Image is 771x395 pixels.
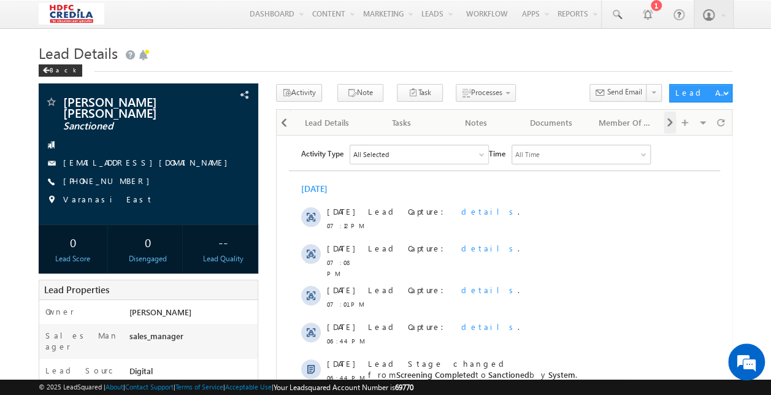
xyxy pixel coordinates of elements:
span: Lead Stage changed from to by . [91,370,287,391]
a: Contact Support [125,383,174,391]
button: Task [397,84,443,102]
span: Lead Stage changed from to by . [91,223,301,244]
span: [DATE] [50,71,78,82]
span: Screening [124,381,160,391]
span: Screening Completed [169,307,248,318]
span: Sanctioned [212,234,253,244]
label: Lead Source [45,365,118,387]
span: Lead Capture: [91,107,175,118]
a: Terms of Service [175,383,223,391]
span: details [185,333,241,343]
div: . [91,149,301,160]
span: Time [212,9,229,28]
a: Acceptable Use [225,383,272,391]
span: System [272,234,299,244]
div: Minimize live chat window [201,6,231,36]
div: Back [39,64,82,77]
div: All Time [239,13,263,25]
button: Note [337,84,383,102]
div: . [91,71,301,82]
span: [PERSON_NAME] [129,307,191,317]
div: 0 [117,231,179,253]
span: 04:15 PM [50,347,87,358]
img: d_60004797649_company_0_60004797649 [21,64,52,80]
button: Activity [276,84,322,102]
label: Sales Manager [45,330,118,352]
span: details [185,149,241,159]
span: Activity Type [25,9,67,28]
span: [DATE] [50,296,78,307]
span: System [179,381,206,391]
span: [DATE] [50,259,78,270]
a: Back [39,64,88,74]
span: [DATE] [50,107,78,118]
div: Chat with us now [64,64,206,80]
span: details [185,259,241,270]
a: Tasks [364,110,439,136]
li: Member of Lists [589,110,664,134]
span: Your Leadsquared Account Number is [274,383,413,392]
button: Lead Actions [669,84,732,102]
span: 06:44 PM [50,200,87,211]
a: Member Of Lists [589,110,664,136]
span: Lead Capture: [91,259,175,270]
span: [DATE] [50,223,78,234]
span: System [267,307,294,318]
span: Lead Details [39,43,118,63]
img: Custom Logo [39,3,104,25]
a: Documents [514,110,589,136]
span: 04:38 PM [50,274,87,285]
label: Owner [45,306,74,317]
em: Start Chat [167,307,223,323]
span: 07:08 PM [50,121,87,144]
div: Disengaged [117,253,179,264]
div: Member Of Lists [599,115,653,130]
div: [DATE] [25,48,64,59]
span: 07:12 PM [50,85,87,96]
textarea: Type your message and hit 'Enter' [16,113,224,297]
span: [DATE] [50,149,78,160]
div: Lead Score [42,253,104,264]
div: -- [191,231,254,253]
span: Lead Stage changed from to by . [91,296,296,318]
span: Lead Capture: [91,186,175,196]
span: Varanasi East [63,194,153,206]
span: [DATE] [50,186,78,197]
div: sales_manager [126,330,257,347]
div: Notes [449,115,503,130]
div: Digital [126,365,257,382]
div: . [91,259,301,270]
div: 0 [42,231,104,253]
a: About [105,383,123,391]
span: [PERSON_NAME] [PERSON_NAME] [63,96,198,118]
span: [DATE] [50,333,78,344]
button: Send Email [589,84,647,102]
span: Processes [471,88,502,97]
div: Tasks [374,115,428,130]
span: 04:38 PM [50,310,87,321]
span: Sanctioned [63,120,198,132]
a: Lead Details [290,110,365,136]
span: Lead Capture: [91,71,175,81]
div: All Selected [77,13,112,25]
span: Lead Capture: [91,333,175,343]
span: Lead Capture: [91,149,175,159]
span: 07:01 PM [50,163,87,174]
span: 04:15 PM [50,384,87,395]
button: Processes [456,84,516,102]
div: . [91,107,301,118]
div: . [91,333,301,344]
a: [PHONE_NUMBER] [63,175,156,186]
div: Lead Quality [191,253,254,264]
div: . [91,186,301,197]
span: © 2025 LeadSquared | | | | | [39,382,413,393]
span: Send Email [607,86,642,98]
span: 06:44 PM [50,237,87,248]
span: details [185,107,241,118]
span: Screening Completed [120,234,199,244]
span: 69770 [395,383,413,392]
span: Screening [120,307,156,318]
div: Lead Actions [675,87,727,98]
span: details [185,186,241,196]
span: [DATE] [50,370,78,381]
